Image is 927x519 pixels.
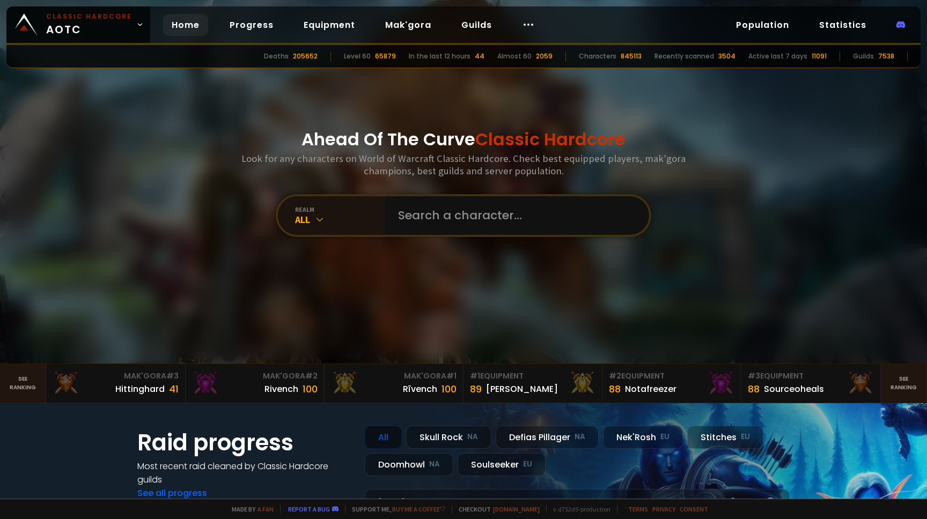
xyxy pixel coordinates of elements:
h1: Raid progress [137,426,352,459]
div: Deaths [264,51,289,61]
div: 89 [470,382,482,396]
div: 845113 [621,51,642,61]
div: Mak'Gora [331,370,457,382]
a: Statistics [811,14,875,36]
div: Notafreezer [625,382,676,396]
a: Buy me a coffee [392,505,445,513]
a: Equipment [295,14,364,36]
div: 205652 [293,51,318,61]
a: Consent [680,505,708,513]
span: # 3 [166,370,179,381]
span: AOTC [46,12,132,38]
small: NA [575,432,585,442]
div: 2059 [536,51,553,61]
a: [DOMAIN_NAME] [493,505,540,513]
span: Support me, [345,505,445,513]
h3: Look for any characters on World of Warcraft Classic Hardcore. Check best equipped players, mak'g... [237,152,690,177]
div: Guilds [853,51,874,61]
a: a fan [257,505,274,513]
div: Almost 60 [497,51,532,61]
span: v. d752d5 - production [546,505,610,513]
a: Mak'Gora#1Rîvench100 [325,364,464,403]
a: Privacy [652,505,675,513]
div: Stitches [687,426,763,449]
div: 88 [748,382,760,396]
span: Checkout [452,505,540,513]
div: All [365,426,402,449]
h4: Most recent raid cleaned by Classic Hardcore guilds [137,459,352,486]
a: #3Equipment88Sourceoheals [741,364,880,403]
a: Guilds [453,14,501,36]
div: Characters [579,51,616,61]
div: Recently scanned [654,51,714,61]
div: Soulseeker [458,453,546,476]
small: NA [429,459,440,470]
div: Active last 7 days [748,51,807,61]
a: Population [727,14,798,36]
div: Sourceoheals [764,382,824,396]
div: Skull Rock [406,426,491,449]
div: Hittinghard [115,382,165,396]
div: 3504 [718,51,735,61]
a: #1Equipment89[PERSON_NAME] [464,364,602,403]
div: [PERSON_NAME] [486,382,558,396]
div: All [295,213,385,226]
div: Equipment [748,370,873,382]
a: Seeranking [881,364,927,403]
div: Equipment [470,370,595,382]
small: EU [660,432,669,442]
h1: Ahead Of The Curve [301,127,626,152]
small: Classic Hardcore [46,12,132,21]
a: Report a bug [288,505,330,513]
a: Mak'gora [377,14,440,36]
div: Defias Pillager [496,426,599,449]
a: Terms [628,505,648,513]
div: realm [295,205,385,213]
div: In the last 12 hours [409,51,470,61]
a: [DATE]zgpetri on godDefias Pillager8 /90 [365,489,790,517]
input: Search a character... [392,196,636,235]
a: Mak'Gora#2Rivench100 [186,364,325,403]
small: NA [467,432,478,442]
span: Made by [225,505,274,513]
a: See all progress [137,487,207,499]
a: #2Equipment88Notafreezer [602,364,741,403]
div: Mak'Gora [53,370,178,382]
span: # 1 [470,370,480,381]
span: # 3 [748,370,760,381]
a: Classic HardcoreAOTC [6,6,150,43]
div: 11091 [812,51,827,61]
div: 100 [442,382,457,396]
div: 100 [303,382,318,396]
div: Level 60 [344,51,371,61]
div: Rivench [264,382,298,396]
a: Home [163,14,208,36]
span: # 2 [305,370,318,381]
div: Rîvench [403,382,437,396]
small: EU [741,432,750,442]
div: 44 [475,51,484,61]
div: 65879 [375,51,396,61]
div: 88 [609,382,621,396]
span: Classic Hardcore [475,127,626,151]
div: Doomhowl [365,453,453,476]
a: Progress [221,14,282,36]
div: Nek'Rosh [603,426,683,449]
div: Mak'Gora [192,370,318,382]
div: 41 [169,382,179,396]
small: EU [523,459,532,470]
div: 7538 [878,51,894,61]
span: # 1 [446,370,457,381]
div: Equipment [609,370,734,382]
a: Mak'Gora#3Hittinghard41 [46,364,185,403]
span: # 2 [609,370,621,381]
